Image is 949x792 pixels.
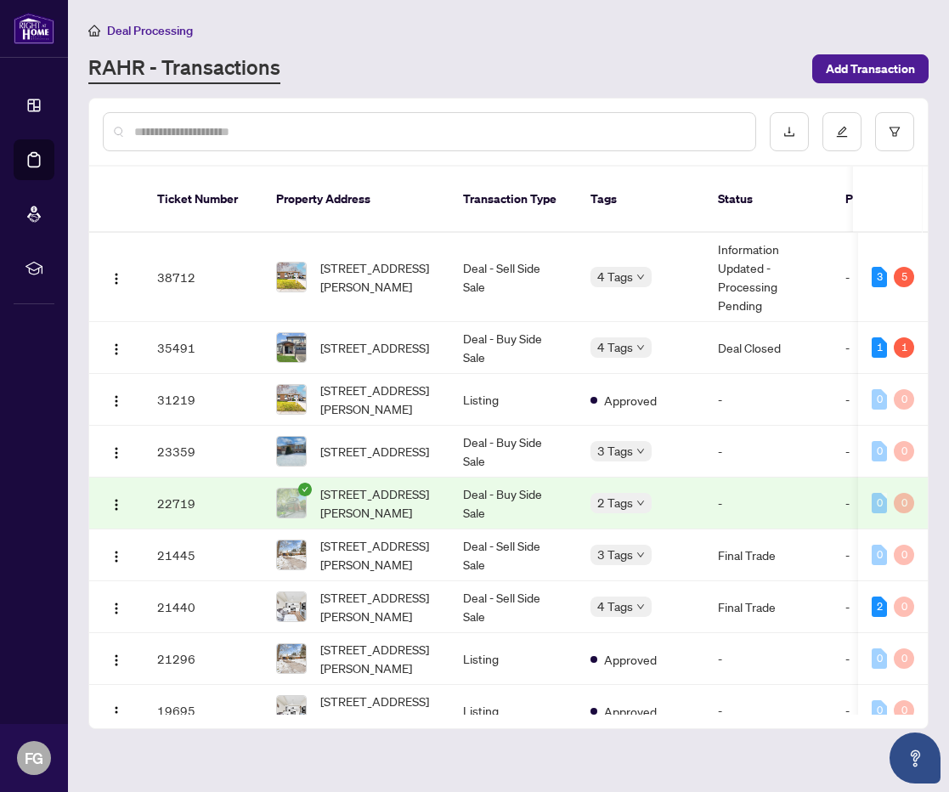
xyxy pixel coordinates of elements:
button: Logo [103,438,130,465]
span: [STREET_ADDRESS] [320,338,429,357]
div: 0 [872,441,887,461]
a: RAHR - Transactions [88,54,280,84]
td: - [832,478,934,529]
img: Logo [110,653,123,667]
span: download [783,126,795,138]
div: 0 [894,700,914,721]
td: Deal - Buy Side Sale [449,322,577,374]
button: Add Transaction [812,54,929,83]
td: - [832,685,934,737]
span: check-circle [298,483,312,496]
span: down [636,602,645,611]
img: thumbnail-img [277,644,306,673]
span: 4 Tags [597,597,633,616]
td: - [832,633,934,685]
div: 3 [872,267,887,287]
td: - [832,322,934,374]
span: 3 Tags [597,545,633,564]
img: logo [14,13,54,44]
span: Deal Processing [107,23,193,38]
span: [STREET_ADDRESS][PERSON_NAME] [320,692,436,729]
span: Add Transaction [826,55,915,82]
span: Approved [604,391,657,410]
td: - [704,478,832,529]
span: down [636,343,645,352]
span: Approved [604,650,657,669]
th: Property Address [263,167,449,233]
span: [STREET_ADDRESS][PERSON_NAME] [320,258,436,296]
td: - [704,685,832,737]
span: down [636,273,645,281]
td: Deal - Buy Side Sale [449,426,577,478]
td: - [832,426,934,478]
td: Deal - Sell Side Sale [449,581,577,633]
button: Logo [103,263,130,291]
td: 31219 [144,374,263,426]
span: 4 Tags [597,267,633,286]
img: Logo [110,550,123,563]
img: Logo [110,705,123,719]
td: Information Updated - Processing Pending [704,233,832,322]
div: 0 [872,493,887,513]
td: - [832,581,934,633]
div: 0 [894,441,914,461]
td: 21296 [144,633,263,685]
img: thumbnail-img [277,592,306,621]
td: Final Trade [704,581,832,633]
span: down [636,551,645,559]
button: Logo [103,489,130,517]
span: [STREET_ADDRESS][PERSON_NAME] [320,484,436,522]
th: Project Name [832,167,934,233]
span: [STREET_ADDRESS][PERSON_NAME] [320,381,436,418]
span: [STREET_ADDRESS][PERSON_NAME] [320,588,436,625]
div: 0 [894,648,914,669]
div: 0 [894,597,914,617]
td: - [704,374,832,426]
div: 5 [894,267,914,287]
td: 19695 [144,685,263,737]
div: 1 [872,337,887,358]
span: [STREET_ADDRESS] [320,442,429,461]
img: thumbnail-img [277,437,306,466]
div: 0 [872,545,887,565]
button: Logo [103,645,130,672]
img: thumbnail-img [277,540,306,569]
span: home [88,25,100,37]
img: thumbnail-img [277,385,306,414]
img: Logo [110,394,123,408]
button: Logo [103,386,130,413]
td: 38712 [144,233,263,322]
img: Logo [110,498,123,512]
div: 0 [894,493,914,513]
img: thumbnail-img [277,696,306,725]
td: - [832,529,934,581]
img: thumbnail-img [277,333,306,362]
span: Approved [604,702,657,721]
span: 3 Tags [597,441,633,461]
th: Tags [577,167,704,233]
button: Logo [103,541,130,569]
td: Deal Closed [704,322,832,374]
img: Logo [110,272,123,286]
th: Ticket Number [144,167,263,233]
th: Status [704,167,832,233]
div: 1 [894,337,914,358]
div: 0 [894,389,914,410]
button: Logo [103,697,130,724]
button: Logo [103,334,130,361]
img: Logo [110,342,123,356]
div: 2 [872,597,887,617]
td: Listing [449,685,577,737]
th: Transaction Type [449,167,577,233]
td: 21445 [144,529,263,581]
td: - [832,233,934,322]
td: Deal - Buy Side Sale [449,478,577,529]
td: Final Trade [704,529,832,581]
div: 0 [872,648,887,669]
div: 0 [872,389,887,410]
td: Listing [449,633,577,685]
span: 2 Tags [597,493,633,512]
div: 0 [894,545,914,565]
td: 23359 [144,426,263,478]
span: down [636,447,645,455]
